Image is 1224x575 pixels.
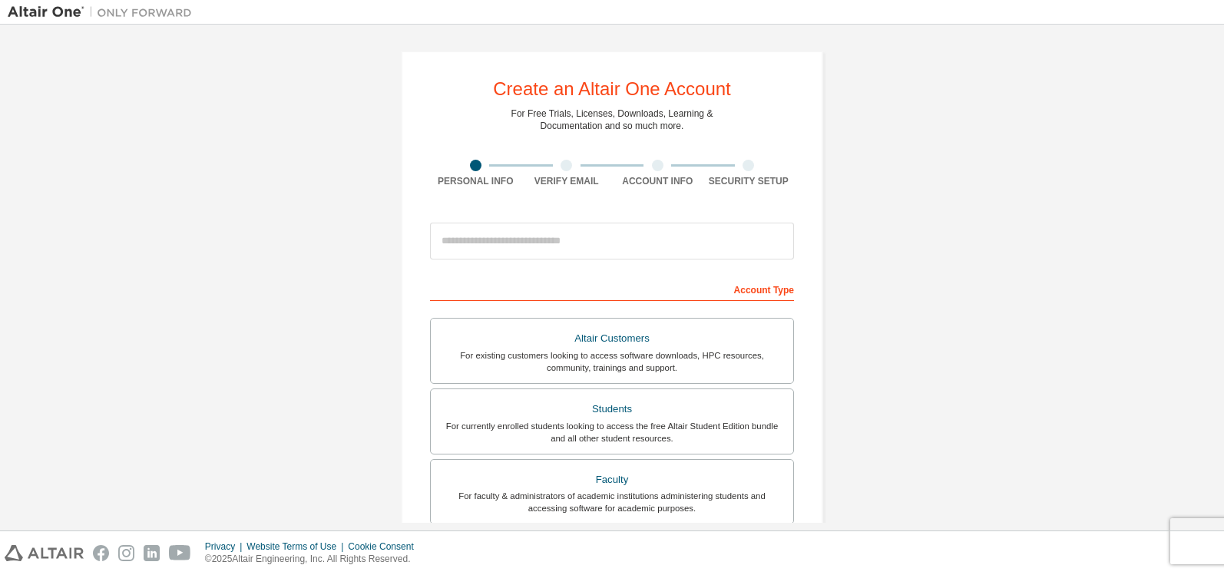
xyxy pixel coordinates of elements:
[440,420,784,444] div: For currently enrolled students looking to access the free Altair Student Edition bundle and all ...
[612,175,703,187] div: Account Info
[703,175,795,187] div: Security Setup
[440,398,784,420] div: Students
[205,540,246,553] div: Privacy
[440,349,784,374] div: For existing customers looking to access software downloads, HPC resources, community, trainings ...
[440,490,784,514] div: For faculty & administrators of academic institutions administering students and accessing softwa...
[93,545,109,561] img: facebook.svg
[493,80,731,98] div: Create an Altair One Account
[246,540,348,553] div: Website Terms of Use
[5,545,84,561] img: altair_logo.svg
[430,175,521,187] div: Personal Info
[430,276,794,301] div: Account Type
[144,545,160,561] img: linkedin.svg
[440,469,784,491] div: Faculty
[118,545,134,561] img: instagram.svg
[511,107,713,132] div: For Free Trials, Licenses, Downloads, Learning & Documentation and so much more.
[348,540,422,553] div: Cookie Consent
[440,328,784,349] div: Altair Customers
[8,5,200,20] img: Altair One
[205,553,423,566] p: © 2025 Altair Engineering, Inc. All Rights Reserved.
[169,545,191,561] img: youtube.svg
[521,175,613,187] div: Verify Email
